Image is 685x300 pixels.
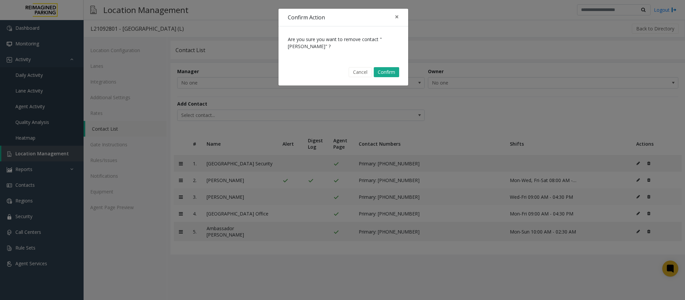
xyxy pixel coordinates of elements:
button: Close [390,9,404,25]
h4: Confirm Action [288,13,325,21]
span: × [395,12,399,21]
button: Cancel [349,67,372,77]
button: Confirm [374,67,399,77]
div: Are you sure you want to remove contact "[PERSON_NAME]" ? [278,26,408,59]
